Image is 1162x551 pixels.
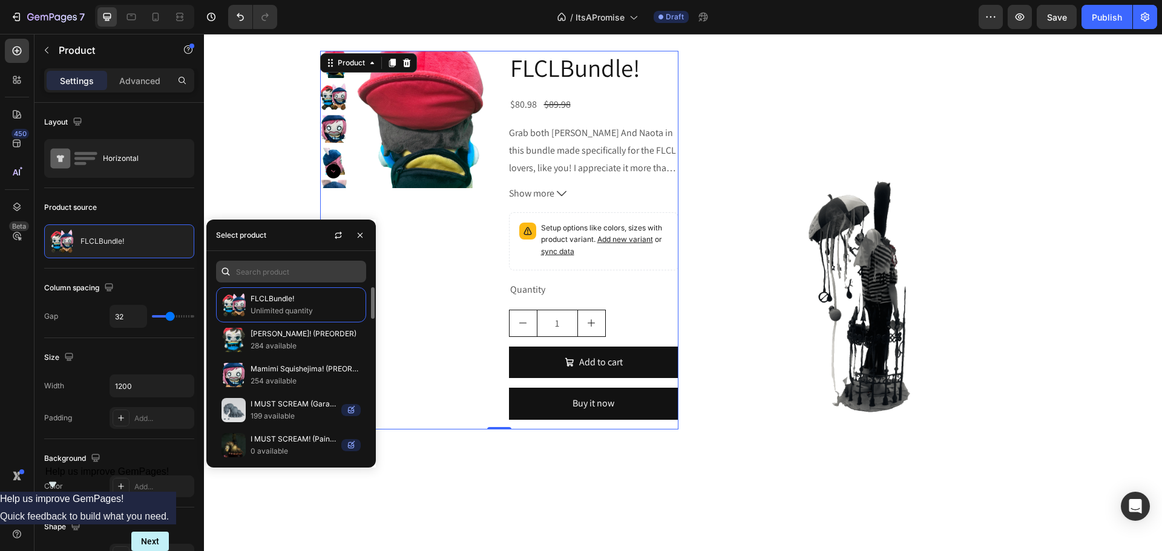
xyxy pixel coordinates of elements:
span: or [337,201,458,222]
div: Buy it now [369,361,410,379]
span: Add new variant [393,201,449,210]
p: 199 available [251,410,336,422]
input: Auto [110,305,146,327]
button: 7 [5,5,90,29]
p: I MUST SCREAM (Garage Kit) [251,398,336,410]
div: Publish [1092,11,1122,24]
div: Width [44,380,64,391]
img: product feature img [50,229,74,253]
div: Column spacing [44,280,116,296]
p: Mamimi Squishejima! (PREORDER) [251,363,361,375]
button: Buy it now [305,354,474,386]
p: Settings [60,74,94,87]
div: $89.98 [339,61,368,81]
button: Add to cart [305,313,474,345]
p: Product [59,43,162,57]
div: Horizontal [103,145,177,172]
iframe: Design area [204,34,1162,551]
img: collections [222,433,246,457]
p: 0 available [251,445,336,457]
span: Show more [305,151,350,169]
p: 254 available [251,375,361,387]
div: Open Intercom Messenger [1121,492,1150,521]
img: collections [222,293,246,317]
img: collections [222,363,246,387]
span: Save [1047,12,1067,22]
p: FLCLBundle! [251,293,361,305]
p: 284 available [251,340,361,352]
button: increment [374,276,401,302]
span: Help us improve GemPages! [45,466,169,477]
div: Gap [44,311,58,322]
div: Select product [216,230,266,241]
span: / [570,11,573,24]
span: sync data [337,213,370,222]
img: gempages_491360665303253842-69758392-172d-40cc-9f99-9926839f9893.gif [484,17,842,494]
div: Undo/Redo [228,5,277,29]
p: Grab both [PERSON_NAME] And Naota in this bundle made specifically for the FLCL lovers, like you!... [305,93,472,192]
button: Show survey - Help us improve GemPages! [45,466,169,492]
div: Product [131,24,163,34]
span: ItsAPromise [576,11,625,24]
button: Publish [1082,5,1132,29]
p: Setup options like colors, sizes with product variant. [337,189,464,224]
img: collections [222,398,246,422]
div: Quantity [305,246,474,266]
div: Layout [44,114,85,131]
input: Auto [110,375,194,397]
span: Draft [666,11,684,22]
div: Product source [44,202,97,213]
button: Save [1037,5,1077,29]
button: decrement [306,276,333,302]
p: Unlimited quantity [251,305,361,317]
p: Advanced [119,74,160,87]
p: 7 [79,10,85,24]
div: Size [44,350,76,366]
div: $80.98 [305,61,334,81]
div: 450 [11,129,29,139]
img: collections [222,328,246,352]
p: [PERSON_NAME]! (PREORDER) [251,328,361,340]
div: Padding [44,412,72,423]
p: I MUST SCREAM! (Painted) [251,433,336,445]
input: Search in Settings & Advanced [216,261,366,282]
div: Add to cart [375,320,419,337]
input: quantity [333,276,374,302]
p: FLCLBundle! [80,237,124,246]
button: Show more [305,151,474,169]
div: Beta [9,221,29,231]
div: Background [44,451,103,467]
div: Add... [134,413,191,424]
